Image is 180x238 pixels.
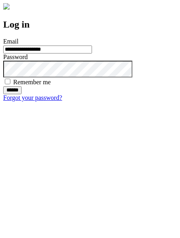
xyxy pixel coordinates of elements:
label: Email [3,38,18,45]
h2: Log in [3,19,177,30]
label: Remember me [13,79,51,85]
img: logo-4e3dc11c47720685a147b03b5a06dd966a58ff35d612b21f08c02c0306f2b779.png [3,3,10,10]
label: Password [3,54,28,60]
a: Forgot your password? [3,94,62,101]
